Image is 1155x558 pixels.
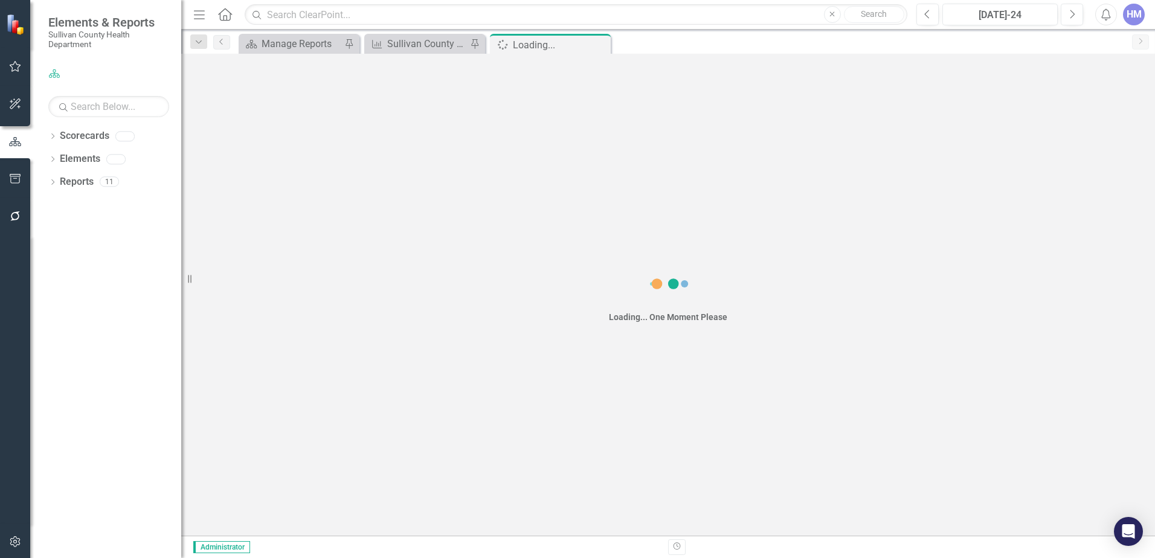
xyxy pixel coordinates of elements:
div: [DATE]-24 [947,8,1054,22]
div: 11 [100,177,119,187]
div: Loading... [513,37,608,53]
span: Elements & Reports [48,15,169,30]
img: ClearPoint Strategy [5,13,27,35]
button: HM [1123,4,1145,25]
input: Search Below... [48,96,169,117]
a: Elements [60,152,100,166]
div: Loading... One Moment Please [609,311,727,323]
div: Sullivan County Kindergarten Students Immunization Status [387,36,467,51]
a: Reports [60,175,94,189]
a: Sullivan County Kindergarten Students Immunization Status [367,36,467,51]
button: [DATE]-24 [942,4,1058,25]
span: Search [861,9,887,19]
div: Manage Reports [262,36,341,51]
small: Sullivan County Health Department [48,30,169,50]
span: Administrator [193,541,250,553]
a: Scorecards [60,129,109,143]
input: Search ClearPoint... [245,4,907,25]
div: Open Intercom Messenger [1114,517,1143,546]
button: Search [844,6,904,23]
a: Manage Reports [242,36,341,51]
